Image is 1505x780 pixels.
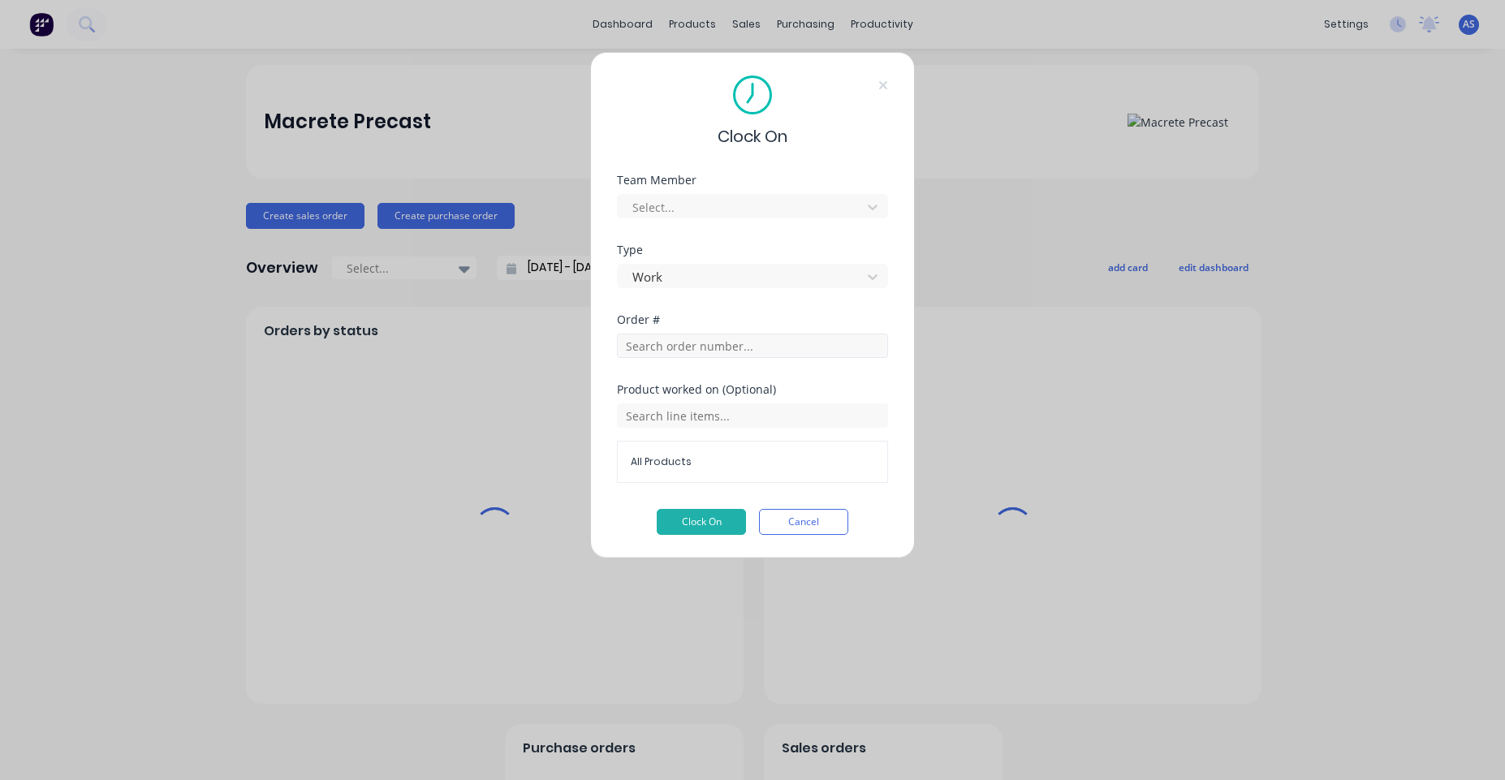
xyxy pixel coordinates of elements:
input: Search order number... [617,334,888,358]
div: Team Member [617,175,888,186]
button: Clock On [657,509,746,535]
input: Search line items... [617,403,888,428]
button: Cancel [759,509,848,535]
span: All Products [631,455,874,469]
span: Clock On [718,124,787,149]
div: Order # [617,314,888,325]
div: Type [617,244,888,256]
div: Product worked on (Optional) [617,384,888,395]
